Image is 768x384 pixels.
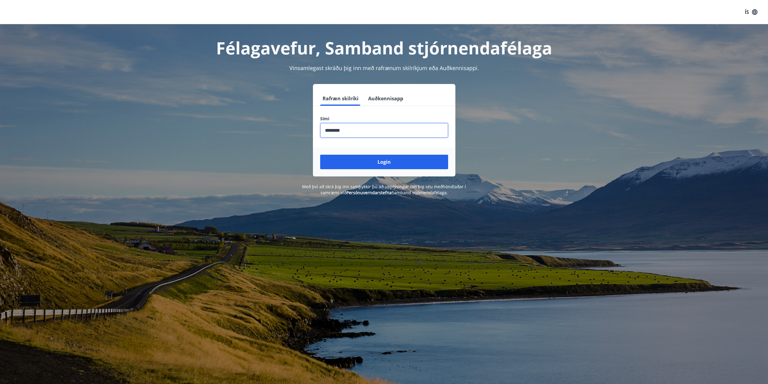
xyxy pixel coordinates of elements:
button: Rafræn skilríki [320,91,361,106]
h1: Félagavefur, Samband stjórnendafélaga [174,36,594,59]
button: Auðkennisapp [366,91,406,106]
button: Login [320,155,448,169]
label: Sími [320,116,448,122]
a: Persónuverndarstefna [346,190,392,195]
button: ÍS [741,7,761,18]
span: Með því að skrá þig inn samþykkir þú að upplýsingar um þig séu meðhöndlaðar í samræmi við Samband... [302,184,466,195]
span: Vinsamlegast skráðu þig inn með rafrænum skilríkjum eða Auðkennisappi. [289,64,479,72]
